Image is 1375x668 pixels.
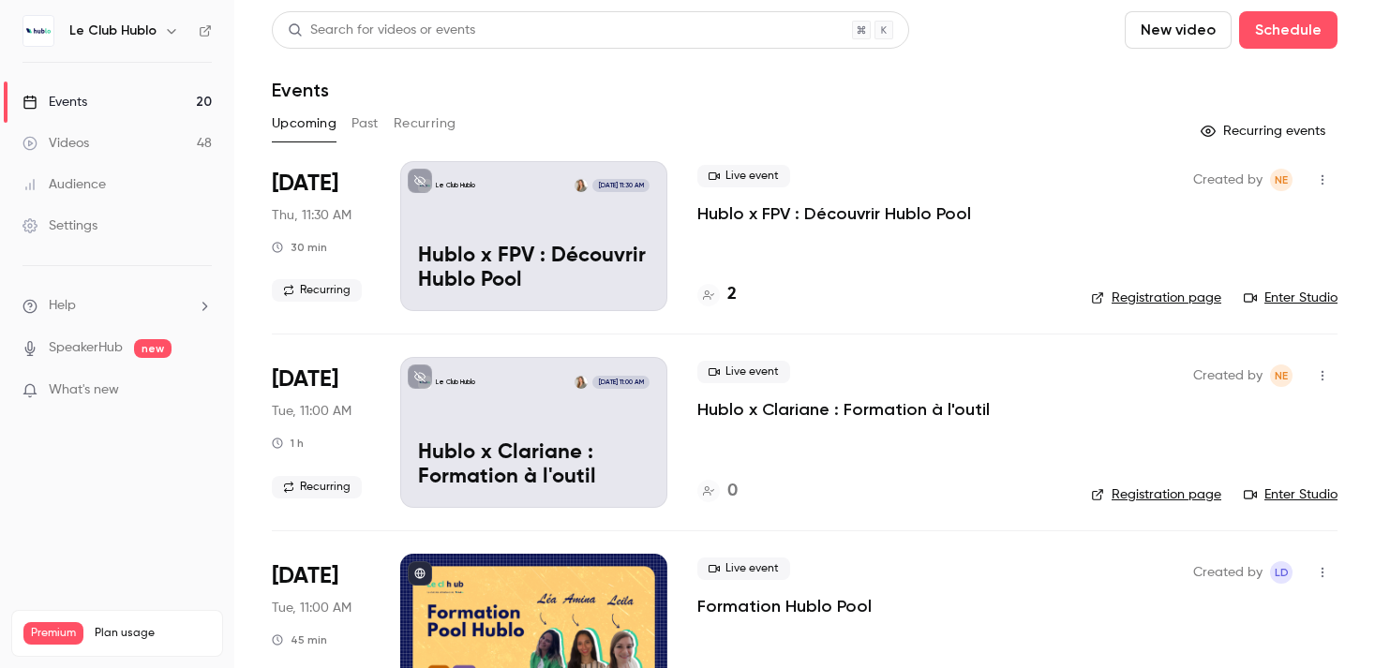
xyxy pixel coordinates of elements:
[400,161,667,311] a: Hublo x FPV : Découvrir Hublo PoolLe Club HubloNoelia Enriquez[DATE] 11:30 AMHublo x FPV : Découv...
[272,279,362,302] span: Recurring
[418,245,650,293] p: Hublo x FPV : Découvrir Hublo Pool
[697,398,990,421] a: Hublo x Clariane : Formation à l'outil
[1270,364,1293,387] span: Noelia Enriquez
[22,134,89,153] div: Videos
[69,22,157,40] h6: Le Club Hublo
[575,376,588,389] img: Noelia Enriquez
[134,339,172,358] span: new
[592,376,649,389] span: [DATE] 11:00 AM
[49,338,123,358] a: SpeakerHub
[575,179,588,192] img: Noelia Enriquez
[189,382,212,399] iframe: Noticeable Trigger
[1091,289,1221,307] a: Registration page
[418,441,650,490] p: Hublo x Clariane : Formation à l'outil
[697,282,737,307] a: 2
[400,357,667,507] a: Hublo x Clariane : Formation à l'outilLe Club HubloNoelia Enriquez[DATE] 11:00 AMHublo x Clariane...
[394,109,456,139] button: Recurring
[1091,485,1221,504] a: Registration page
[1270,561,1293,584] span: Leila Domec
[697,165,790,187] span: Live event
[727,282,737,307] h4: 2
[272,402,351,421] span: Tue, 11:00 AM
[1193,169,1263,191] span: Created by
[697,479,738,504] a: 0
[1239,11,1338,49] button: Schedule
[697,361,790,383] span: Live event
[22,175,106,194] div: Audience
[272,79,329,101] h1: Events
[1125,11,1232,49] button: New video
[1275,561,1289,584] span: LD
[697,202,971,225] a: Hublo x FPV : Découvrir Hublo Pool
[23,16,53,46] img: Le Club Hublo
[1192,116,1338,146] button: Recurring events
[272,240,327,255] div: 30 min
[727,479,738,504] h4: 0
[1193,561,1263,584] span: Created by
[272,561,338,591] span: [DATE]
[1244,485,1338,504] a: Enter Studio
[592,179,649,192] span: [DATE] 11:30 AM
[272,206,351,225] span: Thu, 11:30 AM
[697,557,790,580] span: Live event
[272,357,370,507] div: Sep 23 Tue, 11:00 AM (Europe/Paris)
[436,378,475,387] p: Le Club Hublo
[272,161,370,311] div: Sep 18 Thu, 11:30 AM (Europe/Paris)
[288,21,475,40] div: Search for videos or events
[49,380,119,400] span: What's new
[272,364,338,394] span: [DATE]
[22,216,97,235] div: Settings
[22,93,87,111] div: Events
[49,296,76,316] span: Help
[272,169,338,199] span: [DATE]
[1275,169,1288,191] span: NE
[436,181,475,190] p: Le Club Hublo
[272,476,362,498] span: Recurring
[1193,364,1263,387] span: Created by
[272,632,327,647] div: 45 min
[697,595,872,617] a: Formation Hublo Pool
[1270,169,1293,191] span: Noelia Enriquez
[1275,364,1288,387] span: NE
[351,109,379,139] button: Past
[1244,289,1338,307] a: Enter Studio
[272,109,336,139] button: Upcoming
[95,626,211,641] span: Plan usage
[22,296,212,316] li: help-dropdown-opener
[272,436,304,451] div: 1 h
[23,622,83,645] span: Premium
[272,599,351,617] span: Tue, 11:00 AM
